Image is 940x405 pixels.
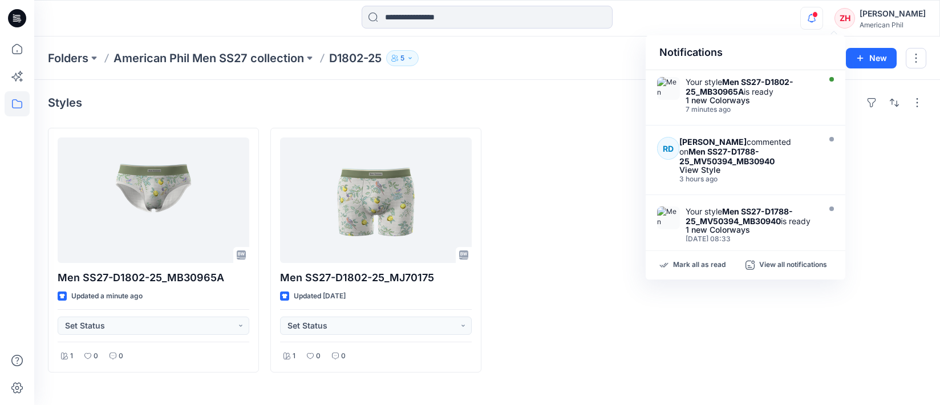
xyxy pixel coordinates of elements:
[341,350,346,362] p: 0
[48,96,82,110] h4: Styles
[686,206,793,226] strong: Men SS27-D1788-25_MV50394_MB30940
[294,290,346,302] p: Updated [DATE]
[686,96,817,104] div: 1 new Colorways
[94,350,98,362] p: 0
[759,260,827,270] p: View all notifications
[860,7,926,21] div: [PERSON_NAME]
[686,235,817,243] div: Friday, September 05, 2025 08:33
[679,137,747,147] strong: [PERSON_NAME]
[329,50,382,66] p: D1802-25
[686,77,793,96] strong: Men SS27-D1802-25_MB30965A
[316,350,321,362] p: 0
[48,50,88,66] a: Folders
[686,206,817,226] div: Your style is ready
[58,270,249,286] p: Men SS27-D1802-25_MB30965A
[834,8,855,29] div: ZH
[657,137,679,160] div: RD
[686,77,817,96] div: Your style is ready
[860,21,926,29] div: American Phil
[119,350,123,362] p: 0
[657,206,680,229] img: Men SS27-D1788-25_MV50394_MB30940
[280,270,472,286] p: Men SS27-D1802-25_MJ70175
[846,48,897,68] button: New
[114,50,304,66] a: American Phil Men SS27 collection
[679,166,816,174] div: View Style
[71,290,143,302] p: Updated a minute ago
[646,35,845,70] div: Notifications
[280,137,472,263] a: Men SS27-D1802-25_MJ70175
[679,175,816,183] div: Monday, September 08, 2025 05:27
[686,106,817,114] div: Monday, September 08, 2025 08:04
[293,350,295,362] p: 1
[686,226,817,234] div: 1 new Colorways
[58,137,249,263] a: Men SS27-D1802-25_MB30965A
[400,52,404,64] p: 5
[673,260,726,270] p: Mark all as read
[70,350,73,362] p: 1
[679,147,775,166] strong: Men SS27-D1788-25_MV50394_MB30940
[679,137,816,166] div: commented on
[386,50,419,66] button: 5
[657,77,680,100] img: Men SS27-D1802-25_MB30965A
